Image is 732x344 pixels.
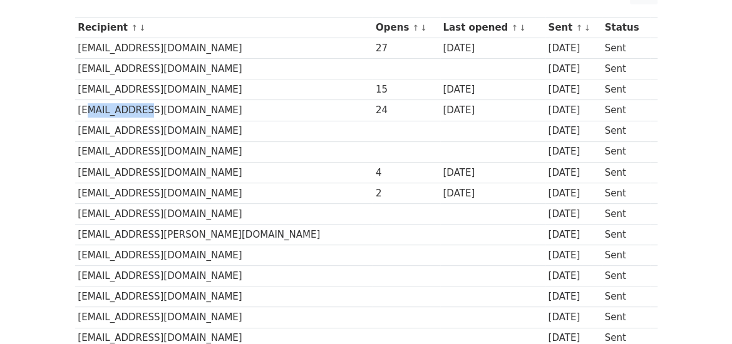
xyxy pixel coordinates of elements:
[376,83,437,97] div: 15
[548,62,598,76] div: [DATE]
[75,18,373,38] th: Recipient
[75,121,373,141] td: [EMAIL_ADDRESS][DOMAIN_NAME]
[602,203,650,224] td: Sent
[602,286,650,307] td: Sent
[602,59,650,79] td: Sent
[575,23,582,33] a: ↑
[75,38,373,59] td: [EMAIL_ADDRESS][DOMAIN_NAME]
[75,245,373,266] td: [EMAIL_ADDRESS][DOMAIN_NAME]
[602,266,650,286] td: Sent
[75,100,373,121] td: [EMAIL_ADDRESS][DOMAIN_NAME]
[443,186,542,201] div: [DATE]
[602,225,650,245] td: Sent
[548,41,598,56] div: [DATE]
[511,23,518,33] a: ↑
[602,162,650,183] td: Sent
[545,18,602,38] th: Sent
[75,266,373,286] td: [EMAIL_ADDRESS][DOMAIN_NAME]
[548,207,598,221] div: [DATE]
[548,290,598,304] div: [DATE]
[602,38,650,59] td: Sent
[602,100,650,121] td: Sent
[376,41,437,56] div: 27
[443,41,542,56] div: [DATE]
[548,83,598,97] div: [DATE]
[131,23,138,33] a: ↑
[548,269,598,283] div: [DATE]
[75,203,373,224] td: [EMAIL_ADDRESS][DOMAIN_NAME]
[440,18,545,38] th: Last opened
[548,186,598,201] div: [DATE]
[443,166,542,180] div: [DATE]
[75,79,373,100] td: [EMAIL_ADDRESS][DOMAIN_NAME]
[669,284,732,344] div: Giny del xat
[75,141,373,162] td: [EMAIL_ADDRESS][DOMAIN_NAME]
[602,141,650,162] td: Sent
[669,284,732,344] iframe: Chat Widget
[602,307,650,328] td: Sent
[139,23,146,33] a: ↓
[548,248,598,263] div: [DATE]
[548,103,598,118] div: [DATE]
[75,183,373,203] td: [EMAIL_ADDRESS][DOMAIN_NAME]
[376,186,437,201] div: 2
[75,286,373,307] td: [EMAIL_ADDRESS][DOMAIN_NAME]
[584,23,590,33] a: ↓
[602,18,650,38] th: Status
[548,228,598,242] div: [DATE]
[75,162,373,183] td: [EMAIL_ADDRESS][DOMAIN_NAME]
[548,166,598,180] div: [DATE]
[443,83,542,97] div: [DATE]
[376,103,437,118] div: 24
[548,144,598,159] div: [DATE]
[420,23,427,33] a: ↓
[75,59,373,79] td: [EMAIL_ADDRESS][DOMAIN_NAME]
[602,121,650,141] td: Sent
[412,23,419,33] a: ↑
[602,245,650,266] td: Sent
[519,23,526,33] a: ↓
[443,103,542,118] div: [DATE]
[373,18,440,38] th: Opens
[548,124,598,138] div: [DATE]
[376,166,437,180] div: 4
[75,225,373,245] td: [EMAIL_ADDRESS][PERSON_NAME][DOMAIN_NAME]
[602,79,650,100] td: Sent
[602,183,650,203] td: Sent
[548,310,598,325] div: [DATE]
[75,307,373,328] td: [EMAIL_ADDRESS][DOMAIN_NAME]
